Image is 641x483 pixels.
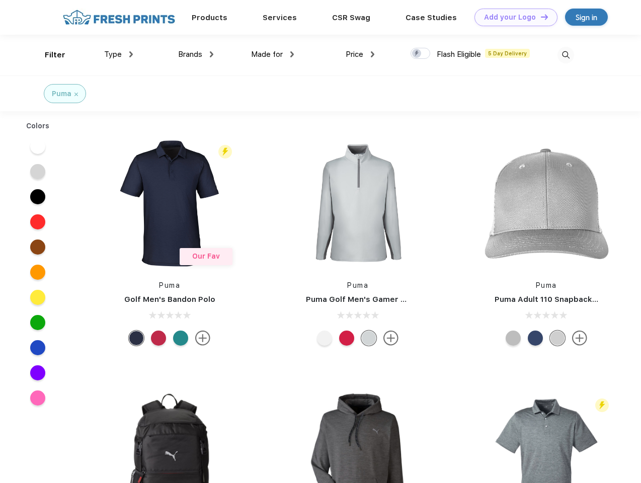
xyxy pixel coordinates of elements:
[45,49,65,61] div: Filter
[129,51,133,57] img: dropdown.png
[290,51,294,57] img: dropdown.png
[361,331,376,346] div: High Rise
[565,9,608,26] a: Sign in
[484,13,536,22] div: Add your Logo
[536,281,557,289] a: Puma
[192,13,227,22] a: Products
[251,50,283,59] span: Made for
[19,121,57,131] div: Colors
[346,50,363,59] span: Price
[550,331,565,346] div: Quarry Brt Whit
[173,331,188,346] div: Green Lagoon
[210,51,213,57] img: dropdown.png
[306,295,465,304] a: Puma Golf Men's Gamer Golf Quarter-Zip
[263,13,297,22] a: Services
[437,50,481,59] span: Flash Eligible
[572,331,587,346] img: more.svg
[506,331,521,346] div: Quarry with Brt Whit
[332,13,370,22] a: CSR Swag
[151,331,166,346] div: Ski Patrol
[557,47,574,63] img: desktop_search.svg
[528,331,543,346] div: Peacoat with Qut Shd
[576,12,597,23] div: Sign in
[124,295,215,304] a: Golf Men's Bandon Polo
[485,49,530,58] span: 5 Day Delivery
[317,331,332,346] div: Bright White
[339,331,354,346] div: Ski Patrol
[159,281,180,289] a: Puma
[178,50,202,59] span: Brands
[371,51,374,57] img: dropdown.png
[103,136,236,270] img: func=resize&h=266
[74,93,78,96] img: filter_cancel.svg
[129,331,144,346] div: Navy Blazer
[383,331,398,346] img: more.svg
[104,50,122,59] span: Type
[595,398,609,412] img: flash_active_toggle.svg
[541,14,548,20] img: DT
[52,89,71,99] div: Puma
[195,331,210,346] img: more.svg
[218,145,232,158] img: flash_active_toggle.svg
[192,252,220,260] span: Our Fav
[347,281,368,289] a: Puma
[60,9,178,26] img: fo%20logo%202.webp
[291,136,425,270] img: func=resize&h=266
[479,136,613,270] img: func=resize&h=266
